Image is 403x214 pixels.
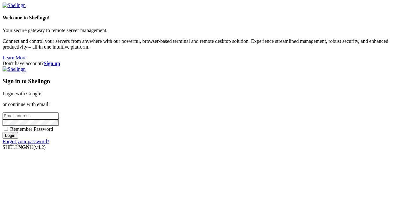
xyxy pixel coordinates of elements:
[3,61,400,66] div: Don't have account?
[18,144,30,150] b: NGN
[3,78,400,85] h3: Sign in to Shellngn
[3,144,46,150] span: SHELL ©
[3,28,400,33] p: Your secure gateway to remote server management.
[3,91,41,96] a: Login with Google
[34,144,46,150] span: 4.2.0
[10,126,53,132] span: Remember Password
[3,55,27,60] a: Learn More
[3,15,400,21] h4: Welcome to Shellngn!
[3,3,26,8] img: Shellngn
[44,61,60,66] a: Sign up
[3,132,18,139] input: Login
[4,127,8,131] input: Remember Password
[3,102,400,107] p: or continue with email:
[3,139,49,144] a: Forgot your password?
[3,66,26,72] img: Shellngn
[3,38,400,50] p: Connect and control your servers from anywhere with our powerful, browser-based terminal and remo...
[3,112,59,119] input: Email address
